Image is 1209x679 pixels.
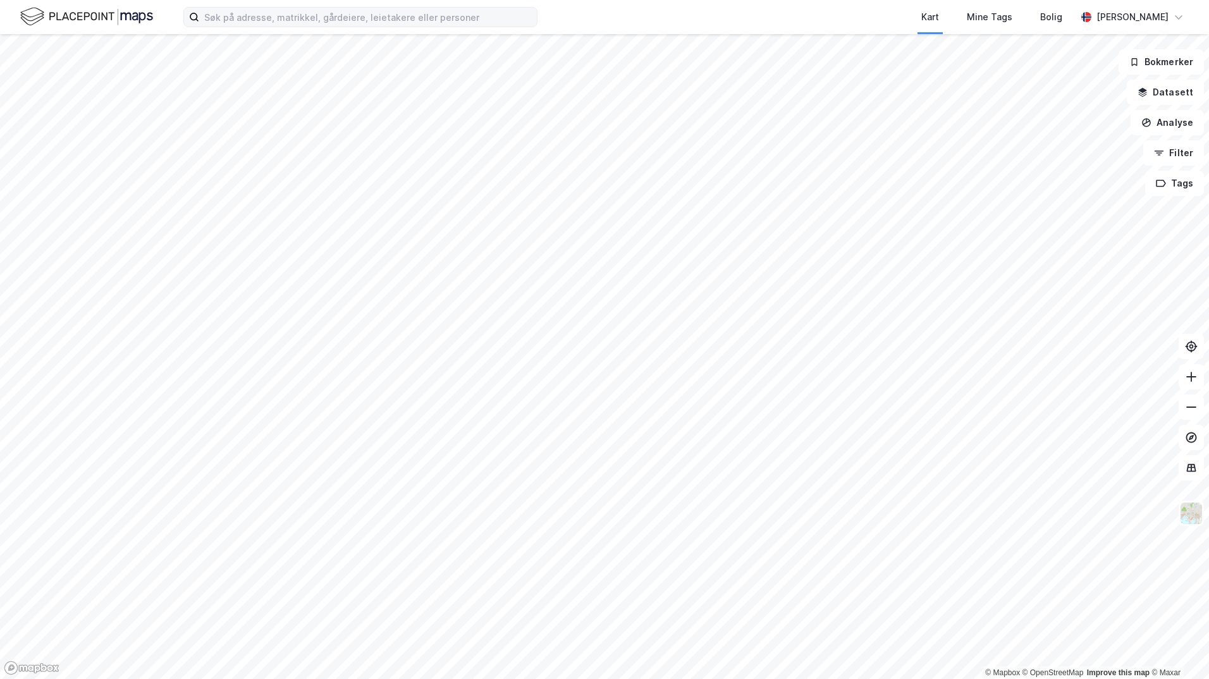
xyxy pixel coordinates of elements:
div: Kontrollprogram for chat [1146,618,1209,679]
div: [PERSON_NAME] [1096,9,1169,25]
button: Analyse [1131,110,1204,135]
iframe: Chat Widget [1146,618,1209,679]
a: OpenStreetMap [1022,668,1084,677]
a: Mapbox [985,668,1020,677]
button: Bokmerker [1119,49,1204,75]
div: Kart [921,9,939,25]
a: Mapbox homepage [4,661,59,675]
button: Tags [1145,171,1204,196]
div: Mine Tags [967,9,1012,25]
button: Datasett [1127,80,1204,105]
img: logo.f888ab2527a4732fd821a326f86c7f29.svg [20,6,153,28]
a: Improve this map [1087,668,1150,677]
div: Bolig [1040,9,1062,25]
img: Z [1179,501,1203,525]
button: Filter [1143,140,1204,166]
input: Søk på adresse, matrikkel, gårdeiere, leietakere eller personer [199,8,537,27]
